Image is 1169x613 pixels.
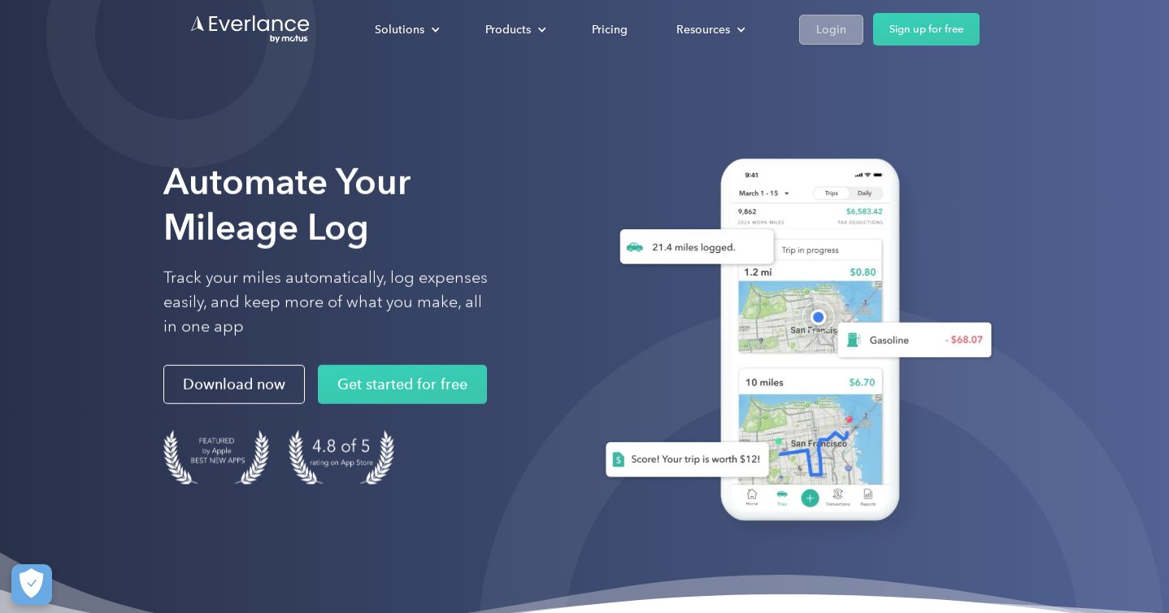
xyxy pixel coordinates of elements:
a: Go to homepage [189,14,311,45]
a: Login [799,15,863,45]
p: Track your miles automatically, log expenses easily, and keep more of what you make, all in one app [163,266,489,339]
div: Pricing [592,20,628,40]
div: Login [816,20,846,40]
a: Get started for free [318,365,487,404]
div: Products [485,20,531,40]
div: Solutions [375,20,424,40]
div: Products [469,15,559,44]
strong: Automate Your Mileage Log [163,160,411,249]
div: Resources [676,20,730,40]
div: Resources [660,15,758,44]
div: Solutions [359,15,453,44]
img: Badge for Featured by Apple Best New Apps [163,430,269,485]
a: Sign up for free [873,13,980,46]
img: Everlance, mileage tracker app, expense tracking app [580,142,1005,546]
button: Cookies Settings [11,564,52,605]
a: Download now [163,365,305,404]
img: 4.9 out of 5 stars on the app store [289,430,394,485]
a: Pricing [576,15,644,44]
